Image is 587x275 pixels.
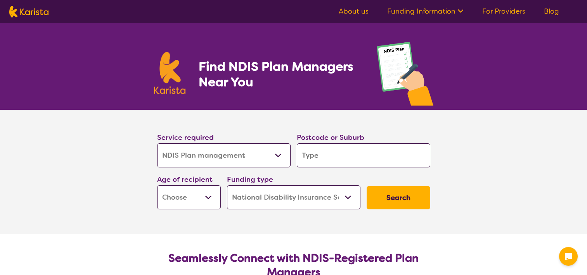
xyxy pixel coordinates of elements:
[297,143,430,167] input: Type
[154,52,186,94] img: Karista logo
[482,7,525,16] a: For Providers
[157,133,214,142] label: Service required
[157,175,213,184] label: Age of recipient
[367,186,430,209] button: Search
[9,6,48,17] img: Karista logo
[387,7,464,16] a: Funding Information
[297,133,364,142] label: Postcode or Suburb
[339,7,369,16] a: About us
[544,7,559,16] a: Blog
[377,42,433,110] img: plan-management
[227,175,273,184] label: Funding type
[199,59,361,90] h1: Find NDIS Plan Managers Near You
